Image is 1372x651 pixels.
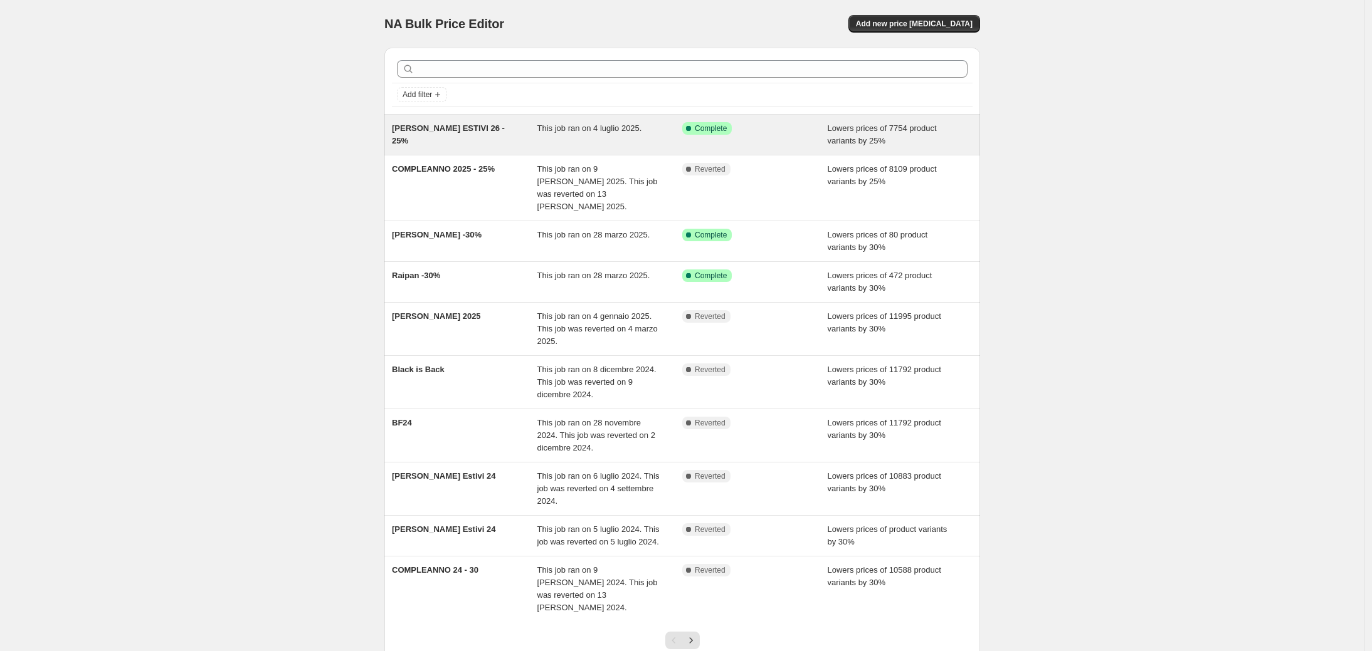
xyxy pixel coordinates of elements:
[537,164,658,211] span: This job ran on 9 [PERSON_NAME] 2025. This job was reverted on 13 [PERSON_NAME] 2025.
[537,471,660,506] span: This job ran on 6 luglio 2024. This job was reverted on 4 settembre 2024.
[392,271,440,280] span: Raipan -30%
[695,123,727,133] span: Complete
[403,90,432,100] span: Add filter
[537,524,660,546] span: This job ran on 5 luglio 2024. This job was reverted on 5 luglio 2024.
[848,15,980,33] button: Add new price [MEDICAL_DATA]
[828,365,941,387] span: Lowers prices of 11792 product variants by 30%
[392,565,478,575] span: COMPLEANNO 24 - 30
[828,524,947,546] span: Lowers prices of product variants by 30%
[695,365,726,375] span: Reverted
[828,164,937,186] span: Lowers prices of 8109 product variants by 25%
[682,632,700,649] button: Next
[537,123,642,133] span: This job ran on 4 luglio 2025.
[665,632,700,649] nav: Pagination
[828,123,937,145] span: Lowers prices of 7754 product variants by 25%
[828,418,941,440] span: Lowers prices of 11792 product variants by 30%
[537,230,650,239] span: This job ran on 28 marzo 2025.
[392,123,505,145] span: [PERSON_NAME] ESTIVI 26 - 25%
[537,271,650,280] span: This job ran on 28 marzo 2025.
[392,524,495,534] span: [PERSON_NAME] Estivi 24
[695,565,726,575] span: Reverted
[695,164,726,174] span: Reverted
[828,230,928,252] span: Lowers prices of 80 product variants by 30%
[828,271,932,293] span: Lowers prices of 472 product variants by 30%
[828,471,941,493] span: Lowers prices of 10883 product variants by 30%
[537,418,655,452] span: This job ran on 28 novembre 2024. This job was reverted on 2 dicembre 2024.
[392,418,412,427] span: BF24
[695,271,727,281] span: Complete
[392,164,495,174] span: COMPLEANNO 2025 - 25%
[695,230,727,240] span: Complete
[537,365,657,399] span: This job ran on 8 dicembre 2024. This job was reverted on 9 dicembre 2024.
[828,565,941,587] span: Lowers prices of 10588 product variants by 30%
[856,19,973,29] span: Add new price [MEDICAL_DATA]
[384,17,504,31] span: NA Bulk Price Editor
[397,87,447,102] button: Add filter
[537,311,658,346] span: This job ran on 4 gennaio 2025. This job was reverted on 4 marzo 2025.
[695,311,726,321] span: Reverted
[695,471,726,481] span: Reverted
[392,230,482,239] span: [PERSON_NAME] -30%
[695,418,726,428] span: Reverted
[392,311,481,321] span: [PERSON_NAME] 2025
[695,524,726,534] span: Reverted
[537,565,658,612] span: This job ran on 9 [PERSON_NAME] 2024. This job was reverted on 13 [PERSON_NAME] 2024.
[392,471,495,481] span: [PERSON_NAME] Estivi 24
[392,365,445,374] span: Black is Back
[828,311,941,333] span: Lowers prices of 11995 product variants by 30%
